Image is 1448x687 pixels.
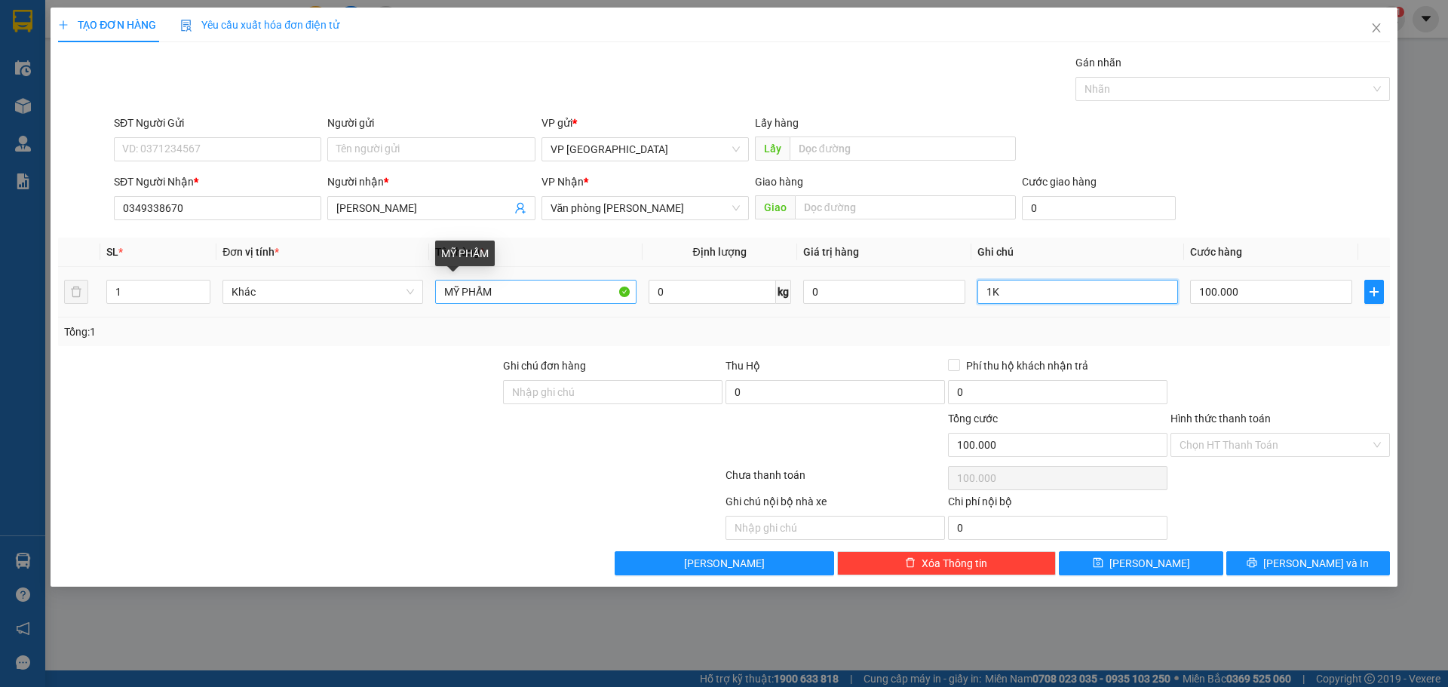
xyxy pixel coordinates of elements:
button: [PERSON_NAME] [615,551,834,575]
span: user-add [514,202,526,214]
input: Ghi chú đơn hàng [503,380,722,404]
span: Cước hàng [1190,246,1242,258]
button: delete [64,280,88,304]
div: Người nhận [327,173,535,190]
span: Lấy [755,136,790,161]
div: SĐT Người Nhận [114,173,321,190]
span: kg [776,280,791,304]
button: printer[PERSON_NAME] và In [1226,551,1390,575]
div: MỸ PHẨM [435,241,495,266]
input: Dọc đường [795,195,1016,219]
label: Gán nhãn [1075,57,1121,69]
span: [PERSON_NAME] [684,555,765,572]
span: Văn phòng Lý Hòa [551,197,740,219]
span: Giao hàng [755,176,803,188]
input: Dọc đường [790,136,1016,161]
th: Ghi chú [971,238,1184,267]
div: Ghi chú nội bộ nhà xe [726,493,945,516]
span: save [1093,557,1103,569]
span: plus [58,20,69,30]
button: Close [1355,8,1397,50]
div: Chưa thanh toán [724,467,946,493]
input: Nhập ghi chú [726,516,945,540]
span: Lấy hàng [755,117,799,129]
img: icon [180,20,192,32]
span: Yêu cầu xuất hóa đơn điện tử [180,19,339,31]
div: VP gửi [541,115,749,131]
input: Ghi Chú [977,280,1178,304]
div: Người gửi [327,115,535,131]
span: close [1370,22,1382,34]
span: [PERSON_NAME] và In [1263,555,1369,572]
label: Hình thức thanh toán [1170,413,1271,425]
span: VP Nhận [541,176,584,188]
button: save[PERSON_NAME] [1059,551,1223,575]
input: VD: Bàn, Ghế [435,280,636,304]
span: delete [905,557,916,569]
input: Cước giao hàng [1022,196,1176,220]
span: Giao [755,195,795,219]
span: Phí thu hộ khách nhận trả [960,357,1094,374]
span: Khác [232,281,414,303]
span: plus [1365,286,1383,298]
span: Xóa Thông tin [922,555,987,572]
div: SĐT Người Gửi [114,115,321,131]
span: Giá trị hàng [803,246,859,258]
span: Tổng cước [948,413,998,425]
button: deleteXóa Thông tin [837,551,1057,575]
span: [PERSON_NAME] [1109,555,1190,572]
span: Định lượng [693,246,747,258]
div: Tổng: 1 [64,324,559,340]
span: printer [1247,557,1257,569]
div: Chi phí nội bộ [948,493,1167,516]
span: SL [106,246,118,258]
span: Thu Hộ [726,360,760,372]
label: Ghi chú đơn hàng [503,360,586,372]
span: VP Mỹ Đình [551,138,740,161]
label: Cước giao hàng [1022,176,1097,188]
span: Đơn vị tính [222,246,279,258]
button: plus [1364,280,1384,304]
input: 0 [803,280,965,304]
span: TẠO ĐƠN HÀNG [58,19,156,31]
